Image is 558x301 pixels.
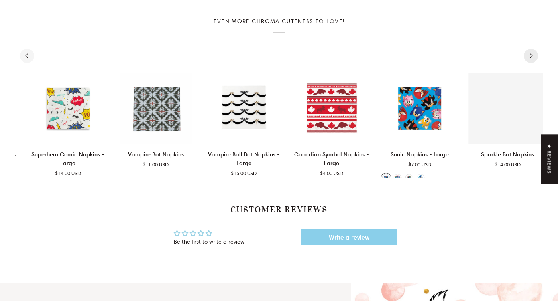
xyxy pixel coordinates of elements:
product-grid-item-variant: Default Title [29,73,107,144]
h2: Even more Chroma cuteness to love! [20,18,538,33]
div: Be the first to write a review [174,238,244,246]
product-grid-item: Superhero Comic Napkins - Large [29,73,107,178]
a: Sparkle Bat Napkins [468,73,547,144]
product-grid-item-variant: Default Title [468,73,547,144]
div: Click to open Judge.me floating reviews tab [541,134,558,184]
product-grid-item-variant: Default Title [381,73,459,144]
li: Sonic Plates - Small [404,173,414,183]
img: Canadian Symbol Napkins [293,73,371,144]
product-grid-item: Sparkle Bat Napkins [468,73,547,169]
span: $4.00 USD [320,170,343,178]
a: Vampire Ball Bat Napkins - Large [204,147,283,177]
a: Write a review [301,229,397,245]
span: $14.00 USD [55,170,81,178]
a: Vampire Bat Napkins [117,147,195,168]
product-grid-item-variant: Default Title [293,73,371,144]
h2: Customer Reviews [46,203,512,215]
a: Canadian Symbol Napkins - Large [293,73,371,144]
li: Sonic Plates - Large [392,173,403,183]
product-grid-item: Sonic Napkins - Large [381,73,459,183]
product-grid-item-variant: Default Title [117,73,195,144]
span: $11.00 USD [143,161,169,169]
a: Vampire Ball Bat Napkins - Large [204,73,283,144]
span: $14.00 USD [495,161,521,169]
a: Superhero Comic Napkins - Large [29,73,107,144]
a: Vampire Bat Napkins [117,73,195,144]
img: Superhero Comic Napkins [29,73,107,144]
p: Canadian Symbol Napkins - Large [293,150,371,168]
product-grid-item: Canadian Symbol Napkins - Large [293,73,371,178]
p: Vampire Bat Napkins [128,150,184,159]
li: Sonic Balloon [415,173,426,183]
button: Previous [20,49,34,63]
a: Sonic Napkins - Large [381,147,459,168]
p: Sonic Napkins - Large [391,150,449,159]
product-grid-item: Vampire Bat Napkins [117,73,195,169]
img: Colorful Sonic the Hedgehog party napkins featuring multiple characters including Sonic, Tails, K... [381,73,459,144]
a: Sonic Napkins - Large [381,73,459,144]
img: Gothic Vampire Bat Napkins [117,73,195,144]
span: $15.00 USD [231,170,257,178]
span: $7.00 USD [408,161,431,169]
a: Superhero Comic Napkins - Large [29,147,107,177]
p: Superhero Comic Napkins - Large [29,150,107,168]
product-grid-item-variant: Default Title [204,73,283,144]
button: Next [524,49,538,63]
a: Sparkle Bat Napkins [468,147,547,168]
a: Canadian Symbol Napkins - Large [293,147,371,177]
product-grid-item: Vampire Ball Bat Napkins - Large [204,73,283,178]
p: Vampire Ball Bat Napkins - Large [204,150,283,168]
p: Sparkle Bat Napkins [481,150,534,159]
li: Sonic Napkins - Large [381,173,391,183]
